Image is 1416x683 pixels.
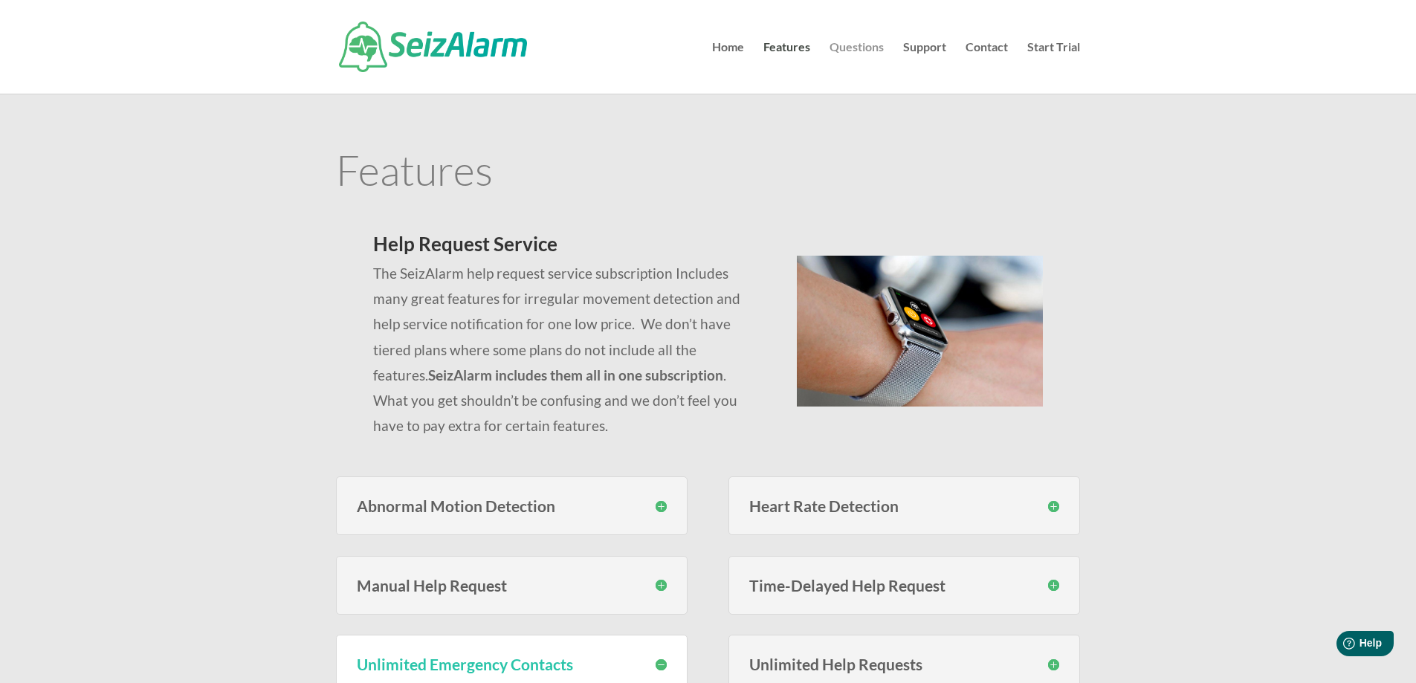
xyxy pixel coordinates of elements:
a: Features [763,42,810,94]
h3: Unlimited Emergency Contacts [357,656,667,672]
h3: Abnormal Motion Detection [357,498,667,514]
a: Contact [966,42,1008,94]
h1: Features [336,149,1080,198]
h2: Help Request Service [373,234,760,261]
a: Support [903,42,946,94]
h3: Heart Rate Detection [749,498,1059,514]
h3: Manual Help Request [357,577,667,593]
a: Questions [830,42,884,94]
a: Start Trial [1027,42,1080,94]
h3: Unlimited Help Requests [749,656,1059,672]
iframe: Help widget launcher [1284,625,1400,667]
h3: Time-Delayed Help Request [749,577,1059,593]
a: Home [712,42,744,94]
img: seizalarm-on-wrist [797,256,1043,407]
img: SeizAlarm [339,22,527,72]
strong: SeizAlarm includes them all in one subscription [428,366,723,383]
p: The SeizAlarm help request service subscription Includes many great features for irregular moveme... [373,261,760,438]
